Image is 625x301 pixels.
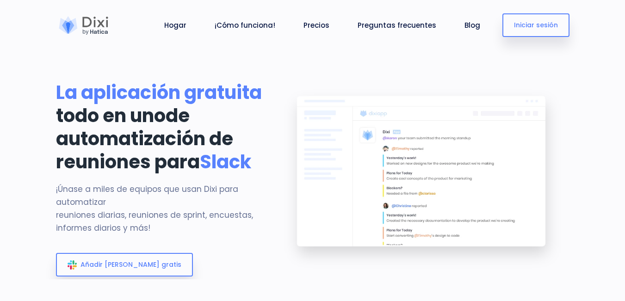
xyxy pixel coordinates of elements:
font: Preguntas frecuentes [358,20,436,30]
font: Añadir [PERSON_NAME] gratis [80,260,181,269]
font: reuniones diarias, reuniones de sprint, encuestas, informes diarios y más! [56,209,253,233]
a: ¡Cómo funciona! [211,20,279,31]
font: ¡Cómo funciona! [215,20,275,30]
a: Añadir [PERSON_NAME] gratis [56,253,193,276]
font: Blog [464,20,480,30]
a: Iniciar sesión [502,13,569,37]
font: de automatización de reuniones para [56,103,233,175]
font: Iniciar sesión [514,20,558,30]
font: Precios [303,20,329,30]
a: Precios [300,20,333,31]
a: Hogar [161,20,190,31]
a: Preguntas frecuentes [354,20,440,31]
font: Slack [200,149,251,175]
img: pancarta de aterrizaje [276,81,569,276]
font: Hogar [164,20,186,30]
font: ¡Únase a miles de equipos que usan Dixi para automatizar [56,184,238,208]
a: Blog [461,20,484,31]
img: slack_icon_color.svg [68,260,77,270]
font: La aplicación gratuita [56,80,262,105]
font: todo en uno [56,103,166,129]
